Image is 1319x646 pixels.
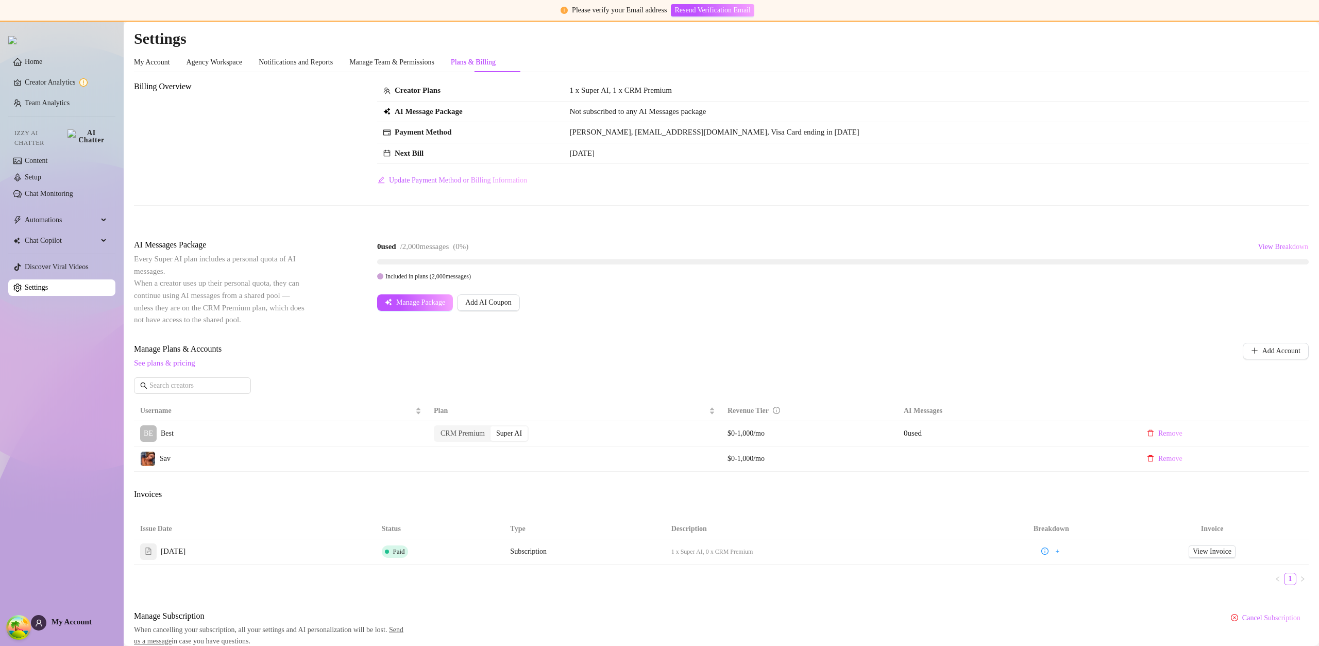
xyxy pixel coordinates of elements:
span: Resend Verification Email [674,6,750,14]
th: Description [665,519,987,539]
a: Settings [25,284,48,291]
a: Chat Monitoring [25,190,73,197]
span: Included in plans ( 2,000 messages) [385,273,471,280]
span: Best [161,429,174,437]
div: Agency Workspace [187,57,243,68]
span: delete [1147,429,1154,437]
span: Remove [1158,429,1182,438]
input: Search creators [149,380,236,391]
span: user [35,619,43,627]
span: 1 x Super AI, 0 x CRM Premium [671,548,753,555]
span: edit [378,176,385,184]
a: See plans & pricing [134,359,195,367]
button: Add AI Coupon [457,294,519,311]
span: thunderbolt [13,216,22,224]
strong: Next Bill [395,149,424,157]
span: / 2,000 messages [400,242,449,251]
div: Notifications and Reports [259,57,333,68]
span: Username [140,405,413,417]
span: Every Super AI plan includes a personal quota of AI messages. When a creator uses up their person... [134,255,305,324]
span: delete [1147,455,1154,462]
button: Resend Verification Email [671,4,754,16]
a: Home [25,58,42,65]
div: Please verify your Email address [572,5,667,16]
button: + [1051,545,1063,558]
span: Update Payment Method or Billing Information [389,176,527,185]
span: + [1055,548,1059,556]
img: AI Chatter [67,129,107,144]
span: close-circle [1231,614,1238,621]
th: Status [376,519,504,539]
span: Billing Overview [134,80,307,93]
td: $0-1,000/mo [721,446,898,472]
span: BE [144,428,153,439]
span: [DATE] [570,149,595,157]
span: AI Messages Package [134,239,307,251]
th: Invoice [1115,519,1309,539]
button: Cancel Subscription [1223,610,1309,626]
th: Type [504,519,665,539]
span: Paid [393,548,405,555]
span: View Breakdown [1258,243,1308,251]
span: Cancel Subscription [1242,614,1300,622]
button: left [1272,573,1284,585]
span: left [1275,576,1281,582]
span: My Account [52,618,92,626]
span: Manage Subscription [134,610,409,622]
span: right [1299,576,1306,582]
button: Update Payment Method or Billing Information [377,172,528,189]
span: Automations [25,212,98,228]
span: Manage Plans & Accounts [134,343,1173,355]
img: Chat Copilot [13,237,20,244]
button: Open Tanstack query devtools [8,617,29,638]
div: Super AI [491,426,528,441]
button: Add Account [1243,343,1309,359]
td: 1 x Super AI, 0 x CRM Premium [665,539,987,565]
span: Plan [434,405,707,417]
div: Plans & Billing [451,57,496,68]
span: exclamation-circle [561,7,568,14]
th: AI Messages [898,401,1132,421]
a: Content [25,157,47,164]
span: Invoices [134,488,307,501]
button: View Breakdown [1257,239,1309,255]
button: Remove [1139,451,1191,467]
img: Sav [141,452,155,466]
a: 1 [1284,573,1296,585]
span: Chat Copilot [25,233,98,249]
span: team [383,87,391,94]
div: segmented control [434,425,529,442]
span: search [140,382,147,389]
span: Revenue Tier [728,407,769,415]
span: Remove [1158,455,1182,463]
a: Discover Viral Videos [25,263,89,271]
td: Subscription [504,539,665,565]
th: Issue Date [134,519,376,539]
span: Add Account [1262,347,1300,355]
span: Izzy AI Chatter [14,128,63,148]
a: View Invoice [1189,545,1236,558]
th: Breakdown [987,519,1115,539]
span: 1 x Super AI, 1 x CRM Premium [570,86,672,94]
div: Manage Team & Permissions [349,57,434,68]
span: [PERSON_NAME], [EMAIL_ADDRESS][DOMAIN_NAME], Visa Card ending in [DATE] [570,128,859,136]
td: $0-1,000/mo [721,421,898,446]
span: Not subscribed to any AI Messages package [570,106,706,118]
span: credit-card [383,129,391,136]
th: Username [134,401,428,421]
span: info-circle [1041,548,1049,555]
a: Team Analytics [25,99,70,107]
strong: Payment Method [395,128,451,136]
h2: Settings [134,29,1309,48]
span: [DATE] [161,545,185,558]
a: Creator Analytics exclamation-circle [25,74,107,91]
strong: 0 used [377,242,396,251]
img: logo.svg [8,36,16,44]
span: Add AI Coupon [465,299,511,307]
span: file-text [145,548,152,555]
button: Manage Package [377,294,453,311]
div: My Account [134,57,170,68]
span: View Invoice [1193,546,1231,557]
span: plus [1251,347,1258,354]
button: right [1296,573,1309,585]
